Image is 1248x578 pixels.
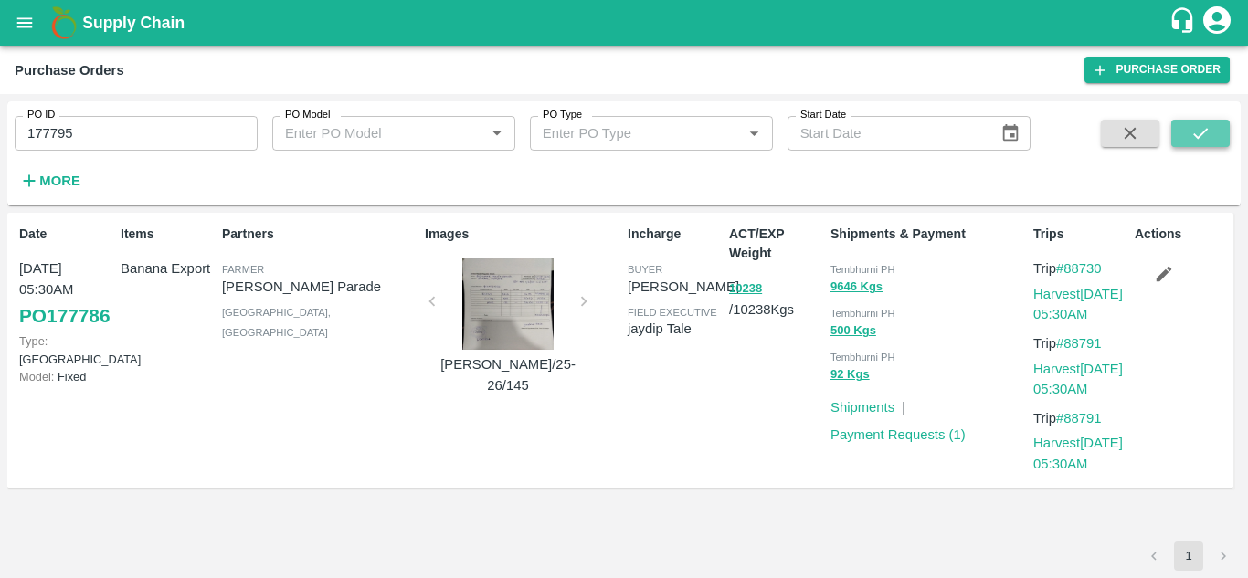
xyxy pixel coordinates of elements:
p: Items [121,225,215,244]
a: #88791 [1056,411,1102,426]
p: Images [425,225,620,244]
div: Purchase Orders [15,58,124,82]
button: 92 Kgs [830,364,870,385]
input: Enter PO Type [535,121,714,145]
p: [PERSON_NAME]/25-26/145 [439,354,576,395]
a: Purchase Order [1084,57,1230,83]
div: customer-support [1169,6,1200,39]
button: page 1 [1174,541,1203,571]
label: PO ID [27,108,55,122]
button: Open [485,121,509,145]
p: Fixed [19,368,113,385]
p: Partners [222,225,418,244]
span: buyer [628,264,662,275]
button: 9646 Kgs [830,277,883,298]
p: [DATE] 05:30AM [19,258,113,300]
p: Trips [1033,225,1127,244]
a: PO177786 [19,300,110,332]
p: [PERSON_NAME] Parade [222,277,418,297]
p: Trip [1033,408,1127,428]
p: Date [19,225,113,244]
span: [GEOGRAPHIC_DATA] , [GEOGRAPHIC_DATA] [222,307,331,338]
div: account of current user [1200,4,1233,42]
input: Start Date [788,116,987,151]
span: Model: [19,370,54,384]
p: ACT/EXP Weight [729,225,823,263]
a: Payment Requests (1) [830,427,966,442]
button: More [15,165,85,196]
p: jaydip Tale [628,319,722,339]
img: logo [46,5,82,41]
a: #88730 [1056,261,1102,276]
strong: More [39,173,80,188]
a: Shipments [830,400,894,415]
span: Tembhurni PH [830,352,895,363]
label: Start Date [800,108,846,122]
a: Supply Chain [82,10,1169,36]
a: #88791 [1056,336,1102,351]
p: Actions [1135,225,1229,244]
input: Enter PO ID [15,116,258,151]
button: Choose date [993,116,1028,151]
p: Trip [1033,258,1127,278]
a: Harvest[DATE] 05:30AM [1033,362,1123,396]
nav: pagination navigation [1137,541,1241,571]
span: Tembhurni PH [830,264,895,275]
span: Farmer [222,264,264,275]
button: 500 Kgs [830,321,876,342]
span: Type: [19,334,48,348]
p: Incharge [628,225,722,244]
p: [PERSON_NAME] [628,277,739,297]
p: Shipments & Payment [830,225,1026,244]
p: Trip [1033,333,1127,353]
span: field executive [628,307,717,318]
p: Banana Export [121,258,215,278]
span: Tembhurni PH [830,308,895,319]
a: Harvest[DATE] 05:30AM [1033,436,1123,470]
label: PO Model [285,108,331,122]
div: | [894,390,905,417]
label: PO Type [543,108,582,122]
button: Open [742,121,766,145]
p: / 10238 Kgs [729,278,823,320]
p: [GEOGRAPHIC_DATA] [19,332,113,367]
button: open drawer [4,2,46,44]
a: Harvest[DATE] 05:30AM [1033,287,1123,321]
input: Enter PO Model [278,121,456,145]
button: 10238 [729,278,762,300]
b: Supply Chain [82,14,185,32]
